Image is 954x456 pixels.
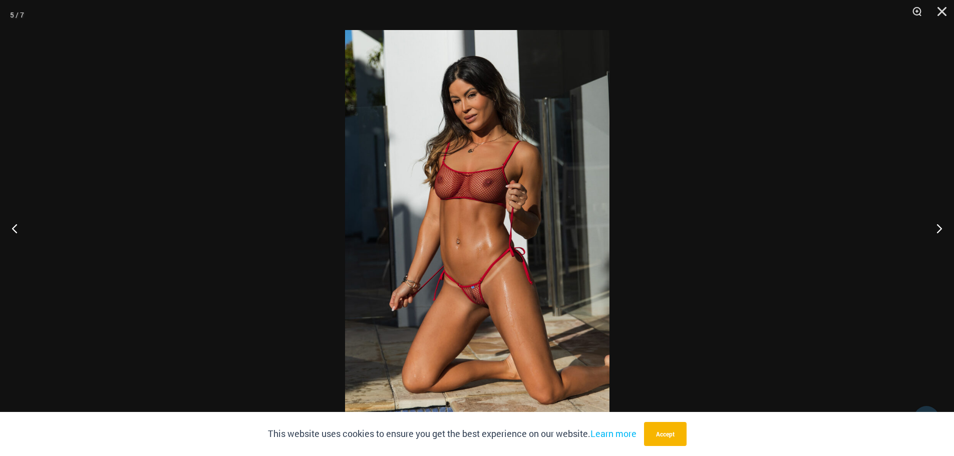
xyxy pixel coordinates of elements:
[10,8,24,23] div: 5 / 7
[345,30,609,426] img: Summer Storm Red 332 Crop Top 456 Micro 02
[644,422,687,446] button: Accept
[916,203,954,253] button: Next
[590,427,637,439] a: Learn more
[268,426,637,441] p: This website uses cookies to ensure you get the best experience on our website.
